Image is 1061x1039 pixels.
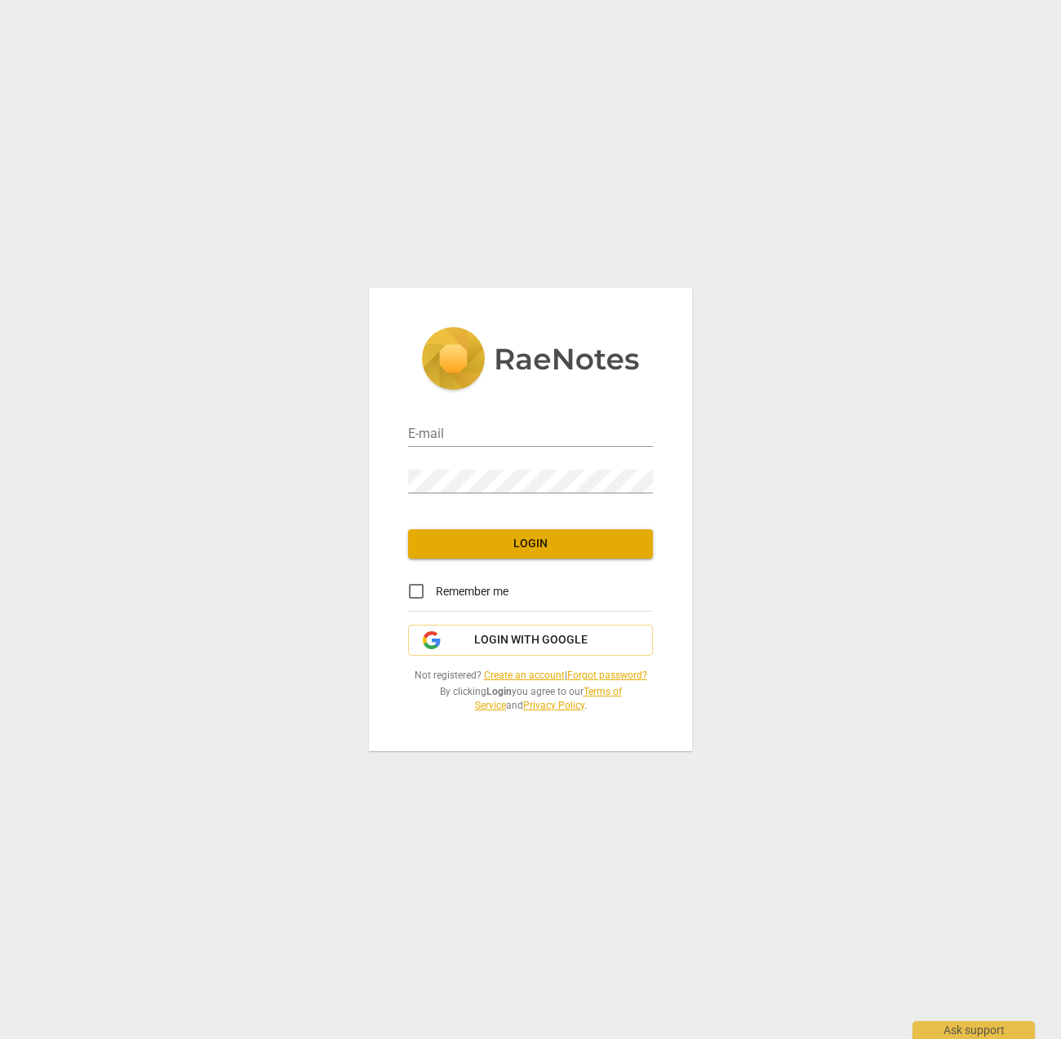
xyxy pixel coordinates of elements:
span: Login with Google [474,632,588,648]
b: Login [486,686,512,697]
span: By clicking you agree to our and . [408,685,653,712]
img: 5ac2273c67554f335776073100b6d88f.svg [421,327,640,394]
span: Not registered? | [408,669,653,683]
a: Forgot password? [567,670,647,681]
button: Login [408,529,653,559]
button: Login with Google [408,625,653,656]
span: Login [421,536,640,552]
a: Create an account [484,670,565,681]
a: Privacy Policy [523,700,584,711]
div: Ask support [912,1021,1035,1039]
span: Remember me [436,583,508,600]
a: Terms of Service [475,686,622,711]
